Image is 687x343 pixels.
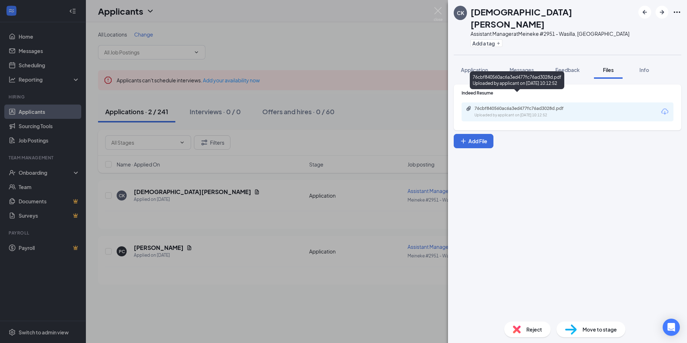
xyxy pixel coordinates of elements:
span: Messages [510,67,534,73]
span: Reject [526,325,542,333]
svg: Download [661,107,669,116]
span: Application [461,67,488,73]
svg: Plus [496,41,501,45]
button: PlusAdd a tag [471,39,502,47]
h1: [DEMOGRAPHIC_DATA][PERSON_NAME] [471,6,635,30]
button: Add FilePlus [454,134,493,148]
svg: ArrowRight [658,8,666,16]
button: ArrowLeftNew [638,6,651,19]
svg: Paperclip [466,106,472,111]
span: Files [603,67,614,73]
div: 76cbf840560ac6a3ed477fc76ad3028d.pdf [474,106,575,111]
div: Uploaded by applicant on [DATE] 10:12:52 [474,112,582,118]
button: ArrowRight [656,6,668,19]
svg: ArrowLeftNew [640,8,649,16]
div: 76cbf840560ac6a3ed477fc76ad3028d.pdf Uploaded by applicant on [DATE] 10:12:52 [470,71,564,89]
span: Feedback [555,67,580,73]
span: Info [639,67,649,73]
a: Paperclip76cbf840560ac6a3ed477fc76ad3028d.pdfUploaded by applicant on [DATE] 10:12:52 [466,106,582,118]
div: Open Intercom Messenger [663,319,680,336]
div: Assistant Manager at Meineke #2951 - Wasilla, [GEOGRAPHIC_DATA] [471,30,635,37]
span: Move to stage [583,325,617,333]
div: Indeed Resume [462,90,673,96]
svg: Plus [460,137,467,145]
svg: Ellipses [673,8,681,16]
div: CK [457,9,464,16]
